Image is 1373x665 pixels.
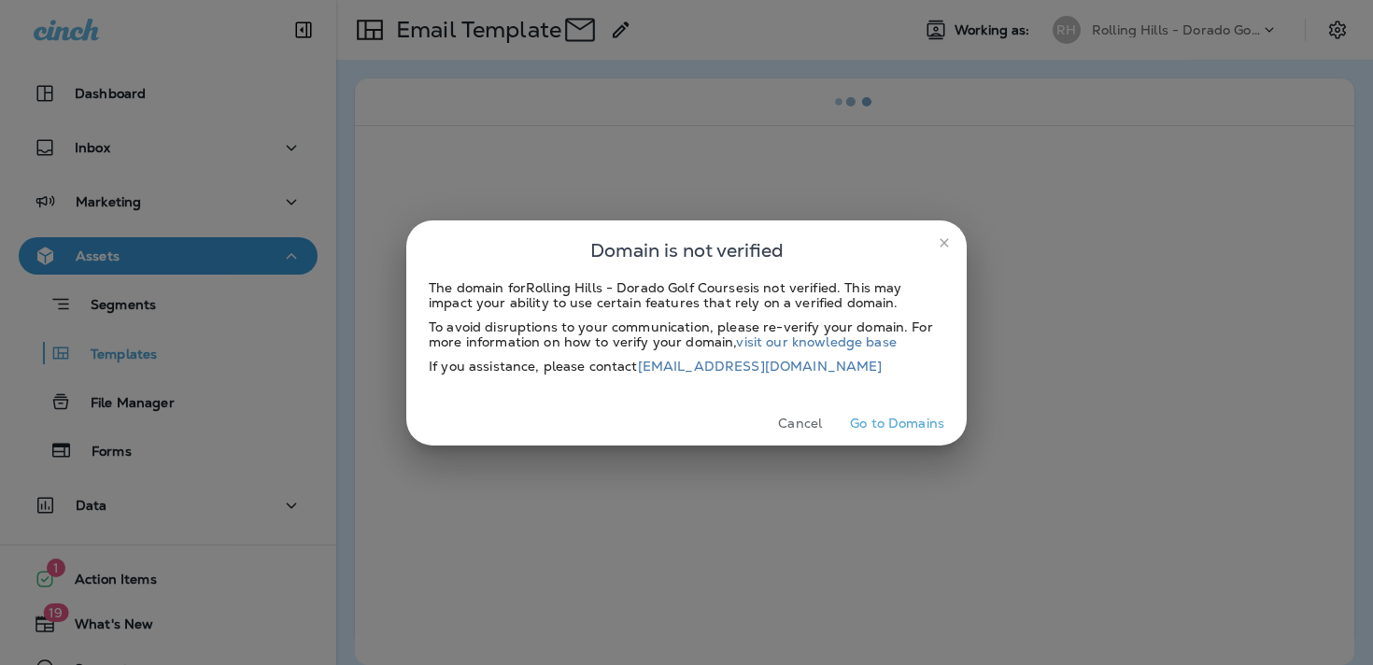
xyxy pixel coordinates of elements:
button: Cancel [765,409,835,438]
a: [EMAIL_ADDRESS][DOMAIN_NAME] [638,358,883,375]
div: To avoid disruptions to your communication, please re-verify your domain. For more information on... [429,319,944,349]
button: Go to Domains [842,409,952,438]
div: The domain for Rolling Hills - Dorado Golf Courses is not verified. This may impact your ability ... [429,280,944,310]
button: close [929,228,959,258]
span: Domain is not verified [590,235,784,265]
a: visit our knowledge base [736,333,896,350]
div: If you assistance, please contact [429,359,944,374]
